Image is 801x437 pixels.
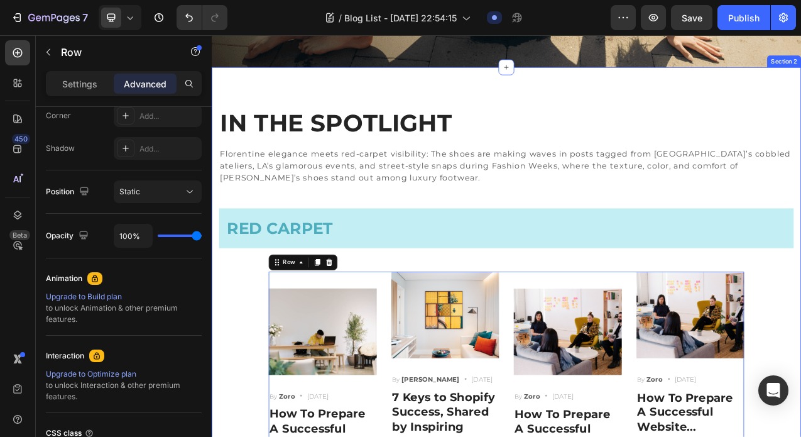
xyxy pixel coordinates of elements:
button: Static [114,180,202,203]
span: / [339,11,342,25]
div: Upgrade to Optimize plan [46,368,202,380]
p: ateliers, LA’s glamorous events, and street-style snaps during Fashion Weeks, where the texture, ... [11,160,743,175]
div: to unlock Animation & other premium features. [46,291,202,325]
h2: Rich Text Editor. Editing area: main [9,221,744,273]
button: Save [671,5,712,30]
div: Corner [46,110,71,121]
span: Static [119,187,140,196]
p: Settings [62,77,97,91]
span: Save [682,13,702,23]
p: Florentine elegance meets red-carpet visibility: The shoes are making waves in posts tagged from ... [11,145,743,160]
p: RED CARPET [19,234,734,260]
div: Upgrade to Build plan [46,291,202,302]
div: Open Intercom Messenger [758,375,788,406]
div: Publish [728,11,760,25]
span: Blog List - [DATE] 22:54:15 [344,11,457,25]
p: 7 [82,10,88,25]
div: Rich Text Editor. Editing area: main [9,143,744,191]
div: Interaction [46,350,84,362]
h2: Rich Text Editor. Editing area: main [9,91,744,133]
p: Advanced [124,77,166,91]
div: Undo/Redo [177,5,227,30]
div: Add... [139,111,199,122]
img: Alt Image [230,302,368,413]
img: Alt Image [543,302,682,413]
img: Alt Image [73,324,211,434]
div: Opacity [46,228,91,245]
div: to unlock Interaction & other premium features. [46,368,202,402]
div: Shadow [46,143,75,154]
p: [PERSON_NAME]’s shoes stand out among luxury footwear. [11,175,743,190]
iframe: To enrich screen reader interactions, please activate Accessibility in Grammarly extension settings [212,35,801,437]
button: 7 [5,5,94,30]
div: Beta [9,230,30,240]
div: Row [89,285,109,296]
img: Alt Image [386,324,525,434]
div: Animation [46,273,82,284]
div: Position [46,184,92,201]
p: IN THE SPOTLIGHT [11,92,743,131]
button: Publish [717,5,770,30]
div: 450 [12,134,30,144]
div: Add... [139,143,199,155]
input: Auto [114,224,152,247]
p: Row [61,45,168,60]
div: Section 2 [713,28,751,39]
